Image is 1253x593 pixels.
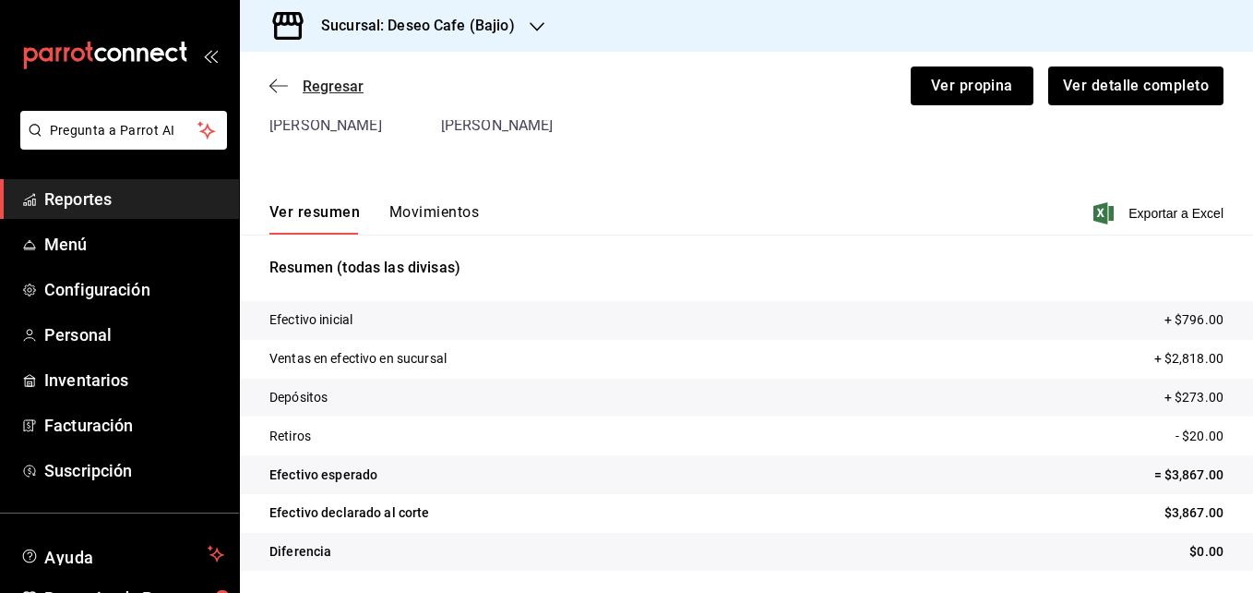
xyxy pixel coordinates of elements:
[269,257,1223,279] p: Resumen (todas las divisas)
[389,203,479,235] button: Movimientos
[44,458,224,483] span: Suscripción
[1175,427,1223,446] p: - $20.00
[1164,388,1223,407] p: + $273.00
[1164,503,1223,523] p: $3,867.00
[269,427,311,446] p: Retiros
[306,15,515,37] h3: Sucursal: Deseo Cafe (Bajio)
[1189,542,1223,562] p: $0.00
[1154,466,1223,485] p: = $3,867.00
[269,503,430,523] p: Efectivo declarado al corte
[44,322,224,347] span: Personal
[269,203,479,235] div: navigation tabs
[269,349,447,369] p: Ventas en efectivo en sucursal
[269,542,331,562] p: Diferencia
[441,116,554,134] span: [PERSON_NAME]
[13,134,227,153] a: Pregunta a Parrot AI
[911,67,1033,105] button: Ver propina
[269,116,382,134] span: [PERSON_NAME]
[1048,67,1223,105] button: Ver detalle completo
[50,121,198,140] span: Pregunta a Parrot AI
[20,111,227,150] button: Pregunta a Parrot AI
[1164,310,1223,330] p: + $796.00
[269,78,364,95] button: Regresar
[269,466,377,485] p: Efectivo esperado
[303,78,364,95] span: Regresar
[44,413,224,438] span: Facturación
[44,277,224,302] span: Configuración
[203,48,218,63] button: open_drawer_menu
[269,203,360,235] button: Ver resumen
[44,187,224,212] span: Reportes
[1154,349,1223,369] p: + $2,818.00
[44,368,224,393] span: Inventarios
[269,388,328,407] p: Depósitos
[44,543,200,565] span: Ayuda
[1097,202,1223,224] button: Exportar a Excel
[44,232,224,257] span: Menú
[269,310,352,330] p: Efectivo inicial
